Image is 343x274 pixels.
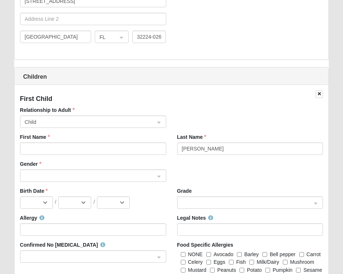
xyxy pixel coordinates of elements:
[20,95,323,103] h4: First Child
[214,251,233,257] span: Avocado
[239,268,244,273] input: Potato
[217,267,236,273] span: Peanuts
[20,160,42,168] label: Gender
[262,252,267,257] input: Bell pepper
[290,259,314,265] span: Mushroom
[20,133,50,141] label: First Name
[181,268,186,273] input: Mustard
[265,268,270,273] input: Pumpkin
[270,251,296,257] span: Bell pepper
[20,106,75,114] label: Relationship to Adult
[214,259,225,265] span: Eggs
[100,33,111,41] span: FL
[177,241,233,248] label: Food Specific Allergies
[181,260,186,265] input: Celery
[237,252,242,257] input: Barley
[15,73,329,80] h1: Children
[132,31,166,43] input: Zip
[20,13,166,25] input: Address Line 2
[244,251,259,257] span: Barley
[296,268,301,273] input: Sesame
[273,267,292,273] span: Pumpkin
[20,241,105,248] label: Confirmed No [MEDICAL_DATA]
[249,260,254,265] input: Milk/Dairy
[303,267,322,273] span: Sesame
[206,260,211,265] input: Eggs
[206,252,211,257] input: Avocado
[210,268,215,273] input: Peanuts
[93,198,95,205] span: /
[177,214,213,222] label: Legal Notes
[229,260,234,265] input: Fish
[299,252,304,257] input: Carrot
[20,214,44,222] label: Allergy
[188,267,207,273] span: Mustard
[20,31,91,43] input: City
[177,187,192,195] label: Grade
[177,133,207,141] label: Last Name
[257,259,279,265] span: Milk/Dairy
[25,118,155,126] span: Child
[55,198,56,205] span: /
[181,252,186,257] input: NONE
[20,187,48,195] label: Birth Date
[247,267,261,273] span: Potato
[307,251,321,257] span: Carrot
[188,251,203,257] span: NONE
[188,259,203,265] span: Celery
[283,260,288,265] input: Mushroom
[236,259,246,265] span: Fish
